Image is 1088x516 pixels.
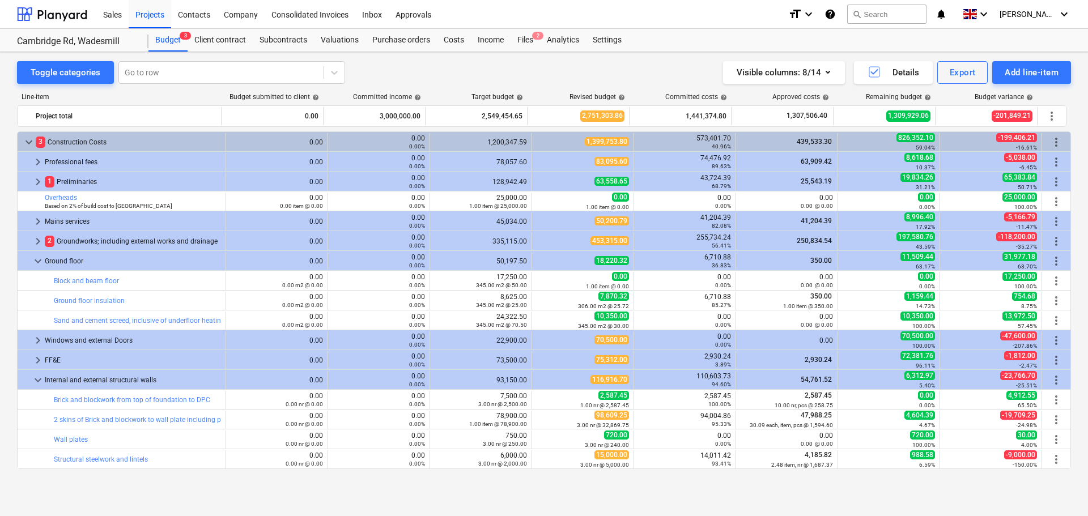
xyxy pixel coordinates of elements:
div: 74,476.92 [639,154,731,170]
span: 3 [180,32,191,40]
span: help [616,94,625,101]
span: help [1024,94,1033,101]
div: Budget variance [975,93,1033,101]
div: Income [471,29,511,52]
a: Files2 [511,29,540,52]
small: 0.00% [919,204,935,210]
small: 96.11% [916,363,935,369]
div: 110,603.73 [639,372,731,388]
div: FF&E [45,351,221,369]
div: 0.00 [639,313,731,329]
div: Mains services [45,212,221,231]
span: 826,352.10 [896,133,935,142]
span: 2 [45,236,54,246]
small: 8.75% [1021,303,1037,309]
div: Cambridge Rd, Wadesmill [17,36,135,48]
small: 0.00% [409,302,425,308]
small: 0.00% [409,203,425,209]
span: keyboard_arrow_right [31,155,45,169]
div: 0.00 [231,218,323,225]
span: 2,751,303.86 [580,110,624,121]
small: -2.47% [1019,363,1037,369]
span: 7,870.32 [598,292,629,301]
small: 17.92% [916,224,935,230]
button: Search [847,5,926,24]
small: 43.59% [916,244,935,250]
a: Overheads [45,194,77,202]
span: 75,312.00 [594,355,629,364]
span: 8,996.40 [904,212,935,221]
div: 128,942.49 [435,178,527,186]
small: 0.00% [409,163,425,169]
small: 50.71% [1018,184,1037,190]
span: 453,315.00 [590,236,629,245]
div: 0.00 [333,194,425,210]
span: 25,543.19 [800,177,833,185]
a: Analytics [540,29,586,52]
small: 0.00% [919,283,935,289]
div: Target budget [471,93,523,101]
div: 0.00 [333,253,425,269]
a: Brick and blockwork from top of foundation to DPC [54,396,210,404]
div: 0.00 [231,293,323,309]
small: 31.21% [916,184,935,190]
div: Line-item [17,93,222,101]
a: Block and beam floor [54,277,119,285]
span: 63,909.42 [800,157,833,165]
div: 0.00 [231,237,323,245]
small: 345.00 m2 @ 30.00 [578,323,629,329]
span: More actions [1049,254,1063,268]
div: 0.00 [741,313,833,329]
span: 10,350.00 [594,312,629,321]
span: 2,930.24 [804,356,833,364]
span: 11,509.44 [900,252,935,261]
div: 255,734.24 [639,233,731,249]
span: More actions [1049,215,1063,228]
span: 3 [36,137,45,147]
span: 0.00 [918,193,935,202]
div: 50,197.50 [435,257,527,265]
small: 345.00 m2 @ 70.50 [476,322,527,328]
span: help [412,94,421,101]
span: 17,250.00 [1002,272,1037,281]
div: 17,250.00 [435,273,527,289]
div: 0.00 [639,332,731,348]
small: 85.27% [712,302,731,308]
span: 70,500.00 [594,335,629,344]
span: -118,200.00 [996,232,1037,241]
a: Purchase orders [365,29,437,52]
button: Visible columns:8/14 [723,61,845,84]
small: 100.00% [1014,204,1037,210]
div: 0.00 [741,194,833,210]
small: -6.45% [1019,164,1037,170]
small: 63.70% [1018,263,1037,270]
span: 8,618.68 [904,153,935,162]
small: 345.00 m2 @ 50.00 [476,282,527,288]
div: 0.00 [333,174,425,190]
small: Based on 2% of build cost to Rosetta [45,203,172,209]
div: Remaining budget [866,93,931,101]
small: 5.40% [919,382,935,389]
span: keyboard_arrow_down [31,373,45,387]
div: 0.00 [333,313,425,329]
span: keyboard_arrow_right [31,215,45,228]
div: Files [511,29,540,52]
span: -5,038.00 [1004,153,1037,162]
span: 1,309,929.06 [886,110,930,121]
span: More actions [1049,195,1063,208]
div: 1,200,347.59 [435,138,527,146]
div: 0.00 [231,336,323,344]
div: Add line-item [1005,65,1059,80]
span: -5,166.79 [1004,212,1037,221]
span: keyboard_arrow_right [31,353,45,367]
small: -35.27% [1016,244,1037,250]
span: 2,587.45 [804,391,833,399]
span: More actions [1049,234,1063,248]
div: 2,930.24 [639,352,731,368]
div: 0.00 [333,352,425,368]
span: help [922,94,931,101]
div: 0.00 [231,313,323,329]
span: 1,399,753.80 [585,137,629,146]
small: 0.00% [409,342,425,348]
